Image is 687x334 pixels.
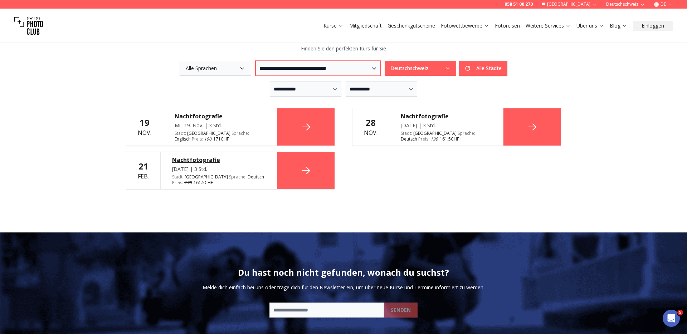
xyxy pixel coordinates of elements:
[364,117,377,137] div: Nov.
[677,310,683,315] span: 5
[321,21,346,31] button: Kurse
[401,122,492,129] div: [DATE] | 3 Std.
[229,174,247,180] span: Sprache :
[138,160,148,172] b: 21
[438,21,492,31] button: Fotowettbewerbe
[458,130,475,136] span: Sprache :
[385,21,438,31] button: Geschenkgutscheine
[505,1,533,7] a: 058 51 00 270
[175,122,265,129] div: Mi., 19. Nov. | 3 Std.
[430,136,439,142] span: 190
[238,267,449,278] h2: Du hast noch nicht gefunden, wonach du suchst?
[401,130,412,136] span: Stadt :
[349,22,382,29] a: Mitgliedschaft
[607,21,630,31] button: Blog
[138,117,151,137] div: Nov.
[175,130,186,136] span: Stadt :
[175,136,191,142] span: Englisch
[175,131,265,142] div: [GEOGRAPHIC_DATA] CHF
[391,306,411,314] b: SENDEN
[663,310,680,327] iframe: Intercom live chat
[184,180,193,186] span: 190
[495,22,520,29] a: Fotoreisen
[401,131,492,142] div: [GEOGRAPHIC_DATA] CHF
[610,22,627,29] a: Blog
[232,130,249,136] span: Sprache :
[384,303,418,318] button: SENDEN
[248,174,264,180] span: Deutsch
[523,21,574,31] button: Weitere Services
[180,61,251,76] button: Alle Sprachen
[346,21,385,31] button: Mitgliedschaft
[492,21,523,31] button: Fotoreisen
[526,22,571,29] a: Weitere Services
[385,61,456,76] button: Deutschschweiz
[441,22,489,29] a: Fotowettbewerbe
[401,136,417,142] span: Deutsch
[323,22,343,29] a: Kurse
[172,174,184,180] span: Stadt :
[401,112,492,121] a: Nachtfotografie
[203,284,484,291] p: Melde dich einfach bei uns oder trage dich für den Newsletter ein, um über neue Kurse und Termine...
[175,112,265,121] a: Nachtfotografie
[459,61,507,76] button: Alle Städte
[184,180,205,186] span: 161.5
[126,45,561,52] p: Finden Sie den perfekten Kurs für Sie
[576,22,604,29] a: Über uns
[192,136,203,142] span: Preis :
[172,166,265,173] div: [DATE] | 3 Std.
[633,21,673,31] button: Einloggen
[14,11,43,40] img: Swiss photo club
[418,136,429,142] span: Preis :
[430,136,451,142] span: 161.5
[172,156,265,164] a: Nachtfotografie
[140,117,150,128] b: 19
[138,161,149,181] div: Feb.
[574,21,607,31] button: Über uns
[204,136,212,142] span: 190
[172,174,265,186] div: [GEOGRAPHIC_DATA] CHF
[172,180,183,186] span: Preis :
[388,22,435,29] a: Geschenkgutscheine
[366,117,376,128] b: 28
[204,136,221,142] span: 171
